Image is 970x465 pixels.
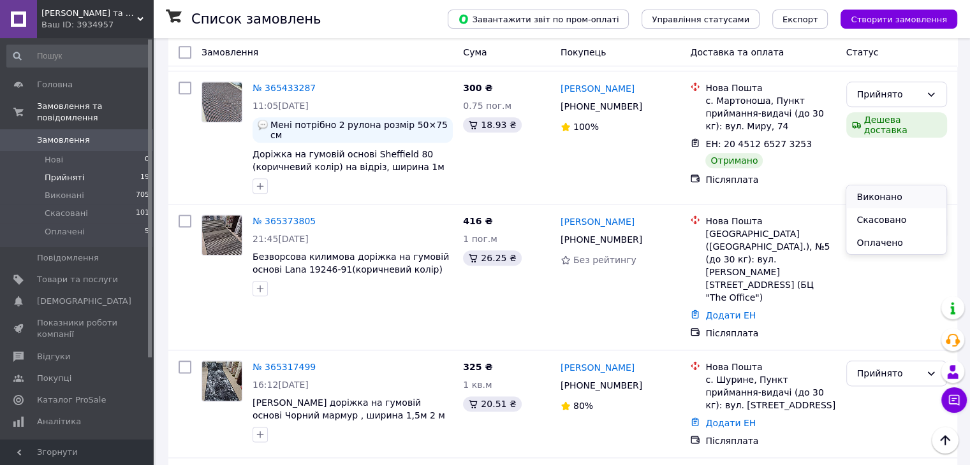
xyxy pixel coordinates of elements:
[37,79,73,90] span: Головна
[37,438,118,461] span: Управління сайтом
[41,8,137,19] span: Килими та текстиль
[253,101,309,111] span: 11:05[DATE]
[45,172,84,183] span: Прийняті
[705,153,763,168] div: Отримано
[705,227,835,304] div: [GEOGRAPHIC_DATA] ([GEOGRAPHIC_DATA].), №5 (до 30 кг): вул. [PERSON_NAME][STREET_ADDRESS] (БЦ "Th...
[45,208,88,219] span: Скасовані
[705,173,835,186] div: Післяплата
[253,234,309,244] span: 21:45[DATE]
[705,361,835,373] div: Нова Пошта
[45,190,84,201] span: Виконані
[690,47,784,57] span: Доставка та оплата
[463,250,521,266] div: 26.25 ₴
[258,120,268,130] img: :speech_balloon:
[851,15,947,24] span: Створити замовлення
[41,19,153,31] div: Ваш ID: 3934957
[573,255,636,265] span: Без рейтингу
[37,416,81,427] span: Аналітика
[783,15,818,24] span: Експорт
[463,362,492,372] span: 325 ₴
[37,134,90,146] span: Замовлення
[202,47,258,57] span: Замовлення
[705,418,756,428] a: Додати ЕН
[448,10,629,29] button: Завантажити звіт по пром-оплаті
[37,317,118,340] span: Показники роботи компанії
[45,226,85,238] span: Оплачені
[253,397,445,420] a: [PERSON_NAME] доріжка на гумовій основі Чорний мармур , ширина 1,5м 2 м
[202,361,242,401] img: Фото товару
[253,252,449,287] a: Безворсова килимова доріжка на гумовій основі Lana 19246-91(коричневий колір) на відріз, ширина 80см
[558,97,645,115] div: [PHONE_NUMBER]
[841,10,957,29] button: Створити замовлення
[558,376,645,394] div: [PHONE_NUMBER]
[463,380,492,390] span: 1 кв.м
[136,208,149,219] span: 101
[846,208,946,231] li: Скасовано
[37,394,106,406] span: Каталог ProSale
[561,47,606,57] span: Покупець
[857,366,921,380] div: Прийнято
[191,11,321,27] h1: Список замовлень
[932,427,959,454] button: Наверх
[253,149,445,172] a: Доріжка на гумовій основі Sheffield 80 (коричневий колір) на відріз, ширина 1м
[37,373,71,384] span: Покупці
[846,47,879,57] span: Статус
[145,154,149,166] span: 0
[270,120,448,140] span: Мені потрібно 2 рулона розмір 50×75 см
[463,83,492,93] span: 300 ₴
[253,216,316,226] a: № 365373805
[705,434,835,447] div: Післяплата
[561,215,635,228] a: [PERSON_NAME]
[772,10,828,29] button: Експорт
[458,13,619,25] span: Завантажити звіт по пром-оплаті
[202,215,242,255] img: Фото товару
[705,82,835,94] div: Нова Пошта
[6,45,151,68] input: Пошук
[828,13,957,24] a: Створити замовлення
[642,10,760,29] button: Управління статусами
[705,215,835,227] div: Нова Пошта
[202,82,242,122] img: Фото товару
[941,387,967,413] button: Чат з покупцем
[463,101,511,111] span: 0.75 пог.м
[145,226,149,238] span: 5
[37,101,153,124] span: Замовлення та повідомлення
[846,231,946,254] li: Оплачено
[37,351,70,362] span: Відгуки
[202,215,242,255] a: Фото товару
[573,122,599,132] span: 100%
[463,117,521,132] div: 18.93 ₴
[561,361,635,374] a: [PERSON_NAME]
[846,185,946,208] li: Виконано
[652,15,749,24] span: Управління статусами
[705,139,812,149] span: ЕН: 20 4512 6527 3253
[463,234,497,244] span: 1 пог.м
[140,172,149,183] span: 19
[705,94,835,132] div: с. Мартоноша, Пункт приймання-видачі (до 30 кг): вул. Миру, 74
[705,310,756,320] a: Додати ЕН
[463,396,521,411] div: 20.51 ₴
[561,82,635,95] a: [PERSON_NAME]
[45,154,63,166] span: Нові
[37,274,118,285] span: Товари та послуги
[202,361,242,401] a: Фото товару
[253,362,316,372] a: № 365317499
[857,87,921,101] div: Прийнято
[37,252,99,264] span: Повідомлення
[463,216,492,226] span: 416 ₴
[705,373,835,411] div: с. Шурине, Пункт приймання-видачі (до 30 кг): вул. [STREET_ADDRESS]
[705,327,835,340] div: Післяплата
[558,231,645,248] div: [PHONE_NUMBER]
[846,112,947,138] div: Дешева доставка
[253,83,316,93] a: № 365433287
[463,47,487,57] span: Cума
[253,380,309,390] span: 16:12[DATE]
[573,401,593,411] span: 80%
[37,296,131,307] span: [DEMOGRAPHIC_DATA]
[136,190,149,201] span: 705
